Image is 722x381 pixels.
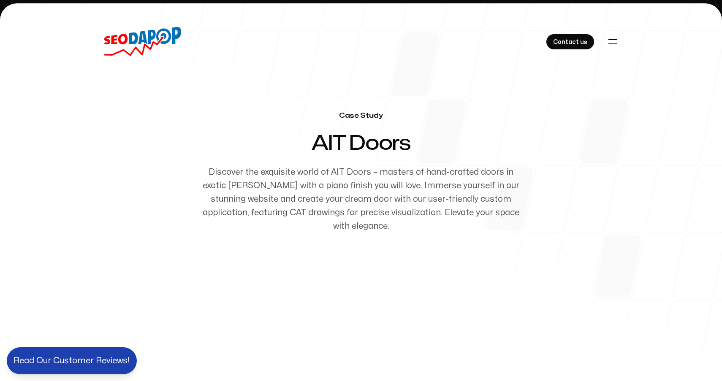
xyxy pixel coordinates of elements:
button: Read Our Customer Reviews! [7,347,137,374]
button: Toggle navigation [603,32,622,51]
span: Case Study [104,110,618,122]
span: AIT Doors [145,132,577,155]
a: Home [104,27,181,57]
span: Contact us [553,37,587,47]
a: Contact us [546,34,594,49]
img: Seodapop Logo [104,27,181,57]
p: Discover the exquisite world of AIT Doors – masters of hand-crafted doors in exotic [PERSON_NAME]... [199,165,523,233]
